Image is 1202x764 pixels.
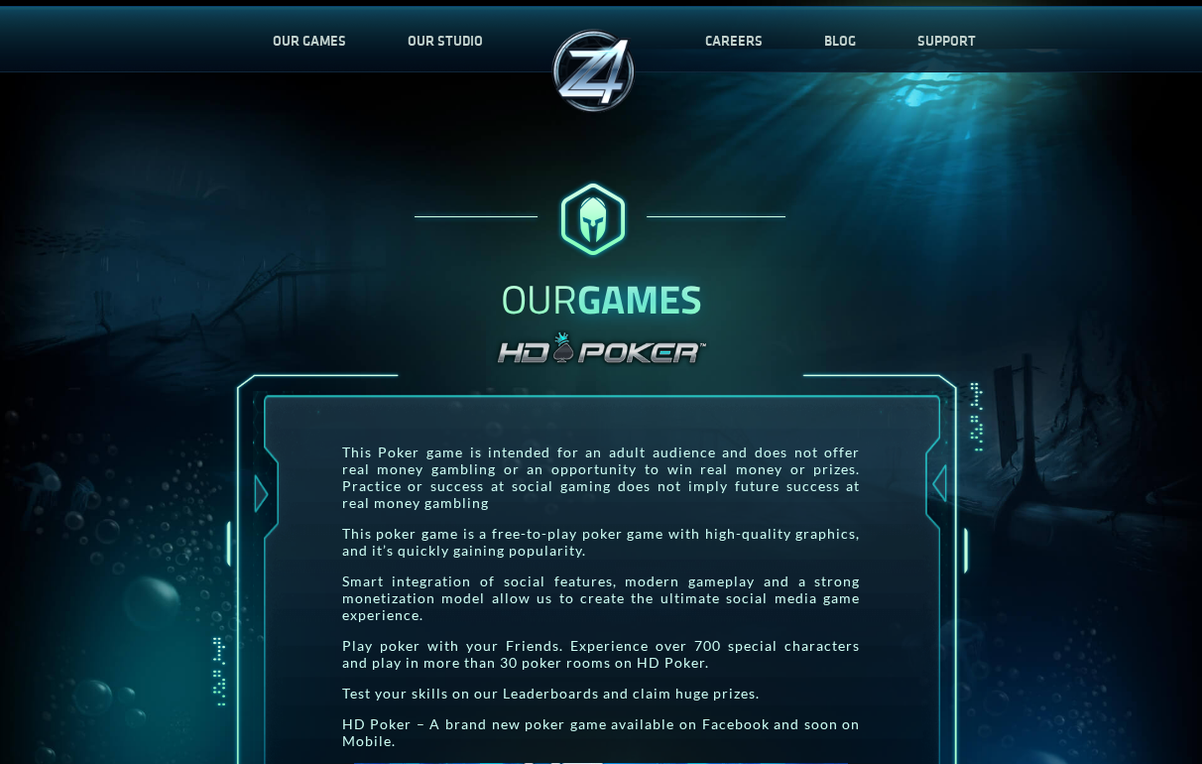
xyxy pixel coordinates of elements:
a: OUR GAMES [242,8,377,73]
p: Smart integration of social features, modern gameplay and a strong monetization model allow us to... [342,573,861,623]
a: SUPPORT [887,8,1007,73]
p: Test your skills on our Leaderboards and claim huge prizes. [342,685,861,701]
h1: OUR [8,269,1194,329]
a: OUR STUDIO [377,8,514,73]
p: This poker game is a free-to-play poker game with high-quality graphics, and it’s quickly gaining... [342,525,861,559]
a: BLOG [793,8,887,73]
p: HD Poker – A brand new poker game available on Facebook and soon on Mobile. [342,715,861,749]
p: Play poker with your Friends. Experience over 700 special characters and play in more than 30 pok... [342,637,861,671]
img: palace [544,22,644,121]
b: GAMES [577,269,702,329]
a: CAREERS [674,8,793,73]
p: This Poker game is intended for an adult audience and does not offer real money gambling or an op... [342,444,861,511]
img: palace [492,329,710,367]
img: palace [407,175,795,265]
